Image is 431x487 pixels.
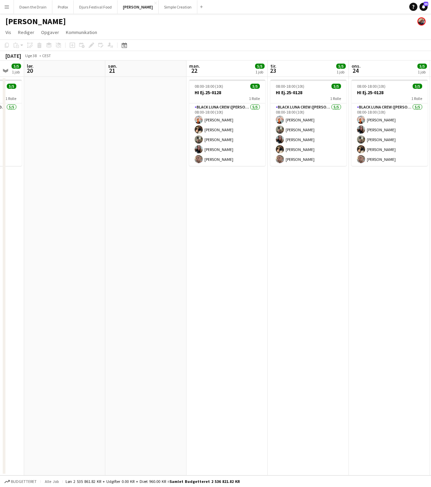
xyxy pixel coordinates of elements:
[5,16,66,27] h1: [PERSON_NAME]
[189,80,265,166] app-job-card: 08:00-18:00 (10t)5/5HI Ej.25-01281 RolleBlack Luna Crew ([PERSON_NAME])5/508:00-18:00 (10t)[PERSO...
[63,28,100,37] a: Kommunikation
[189,63,200,69] span: man.
[352,80,428,166] app-job-card: 08:00-18:00 (10t)5/5HI Ej.25-01281 RolleBlack Luna Crew ([PERSON_NAME])5/508:00-18:00 (10t)[PERSO...
[352,103,428,166] app-card-role: Black Luna Crew ([PERSON_NAME])5/508:00-18:00 (10t)[PERSON_NAME][PERSON_NAME][PERSON_NAME][PERSON...
[5,52,21,59] div: [DATE]
[250,84,260,89] span: 5/5
[66,479,240,484] div: Løn 2 535 861.82 KR + Udgifter 0.00 KR + Diæt 960.00 KR =
[351,67,361,74] span: 24
[107,67,117,74] span: 21
[41,29,59,35] span: Opgaver
[413,84,422,89] span: 5/5
[5,96,16,101] span: 1 Rolle
[336,64,346,69] span: 5/5
[269,67,276,74] span: 23
[27,63,34,69] span: lør.
[418,69,427,74] div: 1 job
[270,80,346,166] app-job-card: 08:00-18:00 (10t)5/5HI Ej.25-01281 RolleBlack Luna Crew ([PERSON_NAME])5/508:00-18:00 (10t)[PERSO...
[417,17,426,26] app-user-avatar: Danny Tranekær
[352,63,361,69] span: ons.
[3,478,38,485] button: Budgetteret
[11,479,37,484] span: Budgetteret
[12,64,21,69] span: 5/5
[411,96,422,101] span: 1 Rolle
[7,84,16,89] span: 5/5
[26,67,34,74] span: 20
[188,67,200,74] span: 22
[357,84,385,89] span: 08:00-18:00 (10t)
[118,0,159,14] button: [PERSON_NAME]
[352,89,428,96] h3: HI Ej.25-0128
[169,479,240,484] span: Samlet budgetteret 2 536 821.82 KR
[159,0,197,14] button: Simple Creation
[3,28,14,37] a: Vis
[5,29,11,35] span: Vis
[42,53,51,58] div: CEST
[189,89,265,96] h3: HI Ej.25-0128
[249,96,260,101] span: 1 Rolle
[18,29,34,35] span: Rediger
[66,29,97,35] span: Kommunikation
[255,69,264,74] div: 1 job
[270,89,346,96] h3: HI Ej.25-0128
[14,0,52,14] button: Down the Drain
[15,28,37,37] a: Rediger
[189,103,265,166] app-card-role: Black Luna Crew ([PERSON_NAME])5/508:00-18:00 (10t)[PERSON_NAME][PERSON_NAME][PERSON_NAME][PERSON...
[195,84,223,89] span: 08:00-18:00 (10t)
[22,53,39,58] span: Uge 38
[43,479,60,484] span: Alle job
[38,28,62,37] a: Opgaver
[255,64,265,69] span: 5/5
[337,69,345,74] div: 1 job
[331,84,341,89] span: 5/5
[52,0,74,14] button: Profox
[419,3,428,11] a: 55
[270,103,346,166] app-card-role: Black Luna Crew ([PERSON_NAME])5/508:00-18:00 (10t)[PERSON_NAME][PERSON_NAME][PERSON_NAME][PERSON...
[74,0,118,14] button: Djurs Festival Food
[424,2,428,6] span: 55
[330,96,341,101] span: 1 Rolle
[12,69,21,74] div: 1 job
[108,63,117,69] span: søn.
[417,64,427,69] span: 5/5
[276,84,304,89] span: 08:00-18:00 (10t)
[270,63,276,69] span: tir.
